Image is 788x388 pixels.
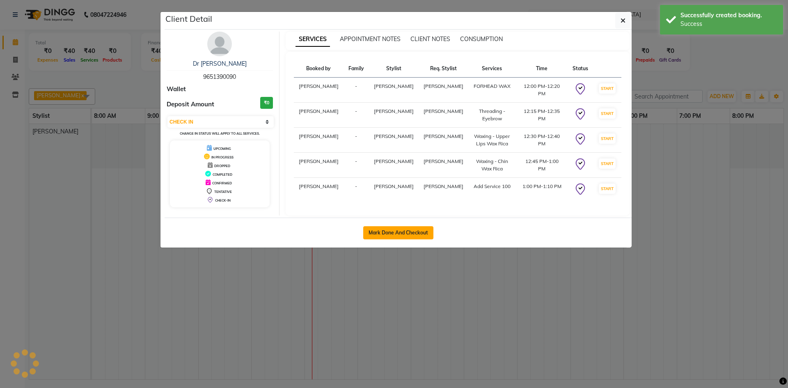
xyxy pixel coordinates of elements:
span: CONSUMPTION [460,35,503,43]
th: Booked by [294,60,344,78]
div: FORHEAD WAX [473,83,511,90]
a: Dr [PERSON_NAME] [193,60,247,67]
span: CLIENT NOTES [410,35,450,43]
td: 12:15 PM-12:35 PM [516,103,568,128]
button: START [599,133,616,144]
span: 9651390090 [203,73,236,80]
span: DROPPED [214,164,230,168]
div: Threading - Eyebrow [473,108,511,122]
span: [PERSON_NAME] [424,133,463,139]
td: - [344,128,369,153]
small: Change in status will apply to all services. [180,131,260,135]
button: START [599,108,616,119]
td: - [344,103,369,128]
td: 12:45 PM-1:00 PM [516,153,568,178]
span: [PERSON_NAME] [374,133,414,139]
span: CHECK-IN [215,198,231,202]
span: CONFIRMED [212,181,232,185]
h5: Client Detail [165,13,212,25]
span: [PERSON_NAME] [374,183,414,189]
span: COMPLETED [213,172,232,177]
th: Status [568,60,593,78]
td: [PERSON_NAME] [294,103,344,128]
th: Services [468,60,516,78]
span: [PERSON_NAME] [424,83,463,89]
button: START [599,158,616,169]
span: TENTATIVE [214,190,232,194]
h3: ₹0 [260,97,273,109]
div: Success [680,20,777,28]
td: 1:00 PM-1:10 PM [516,178,568,201]
span: [PERSON_NAME] [374,158,414,164]
span: [PERSON_NAME] [424,158,463,164]
span: [PERSON_NAME] [424,183,463,189]
td: 12:30 PM-12:40 PM [516,128,568,153]
td: [PERSON_NAME] [294,128,344,153]
span: [PERSON_NAME] [374,108,414,114]
span: Deposit Amount [167,100,214,109]
span: [PERSON_NAME] [424,108,463,114]
td: - [344,78,369,103]
div: Waxing - Upper Lips Wax Rica [473,133,511,147]
td: [PERSON_NAME] [294,78,344,103]
td: - [344,178,369,201]
button: START [599,184,616,194]
th: Time [516,60,568,78]
span: [PERSON_NAME] [374,83,414,89]
button: Mark Done And Checkout [363,226,433,239]
img: avatar [207,32,232,56]
th: Stylist [369,60,419,78]
div: Add Service 100 [473,183,511,190]
div: Waxing - Chin Wax Rica [473,158,511,172]
td: [PERSON_NAME] [294,153,344,178]
span: Wallet [167,85,186,94]
td: - [344,153,369,178]
button: START [599,83,616,94]
th: Req. Stylist [419,60,468,78]
span: SERVICES [295,32,330,47]
span: UPCOMING [213,147,231,151]
td: [PERSON_NAME] [294,178,344,201]
th: Family [344,60,369,78]
span: IN PROGRESS [211,155,234,159]
span: APPOINTMENT NOTES [340,35,401,43]
div: Successfully created booking. [680,11,777,20]
td: 12:00 PM-12:20 PM [516,78,568,103]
